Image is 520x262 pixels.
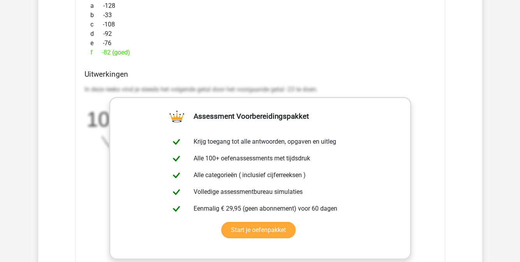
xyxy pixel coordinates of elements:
[90,48,102,57] span: f
[86,108,109,131] tspan: 10
[90,11,103,20] span: b
[85,20,436,29] div: -108
[85,1,436,11] div: -128
[85,48,436,57] div: -82 (goed)
[85,11,436,20] div: -33
[85,85,436,94] p: In deze reeks vind je steeds het volgende getal door het voorgaande getal -23 te doen.
[90,1,103,11] span: a
[85,39,436,48] div: -76
[90,20,103,29] span: c
[90,39,103,48] span: e
[90,29,103,39] span: d
[85,70,436,79] h4: Uitwerkingen
[85,29,436,39] div: -92
[221,222,296,238] a: Start je oefenpakket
